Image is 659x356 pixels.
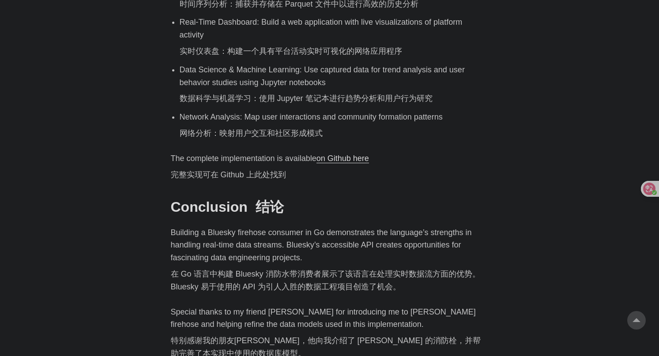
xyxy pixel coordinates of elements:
li: Real-Time Dashboard: Build a web application with live visualizations of platform activity [180,16,489,61]
p: Building a Bluesky firehose consumer in Go demonstrates the language’s strengths in handling real... [171,226,489,297]
h2: Conclusion [171,199,489,215]
li: Data Science & Machine Learning: Use captured data for trend analysis and user behavior studies u... [180,64,489,109]
font: 结论 [256,199,284,215]
a: go to top [627,311,646,330]
font: 实时仪表盘：构建一个具有平台活动实时可视化的网络应用程序 [180,47,402,56]
p: The complete implementation is available [171,152,489,185]
a: on Github here [316,154,369,163]
font: 网络分析：映射用户交互和社区形成模式 [180,129,323,138]
font: 在 Go 语言中构建 Bluesky 消防水带消费者展示了该语言在处理实时数据流方面的优势。Bluesky 易于使用的 API 为引人入胜的数据工程项目创造了机会。 [171,270,480,291]
font: 完整实现可在 Github 上此处找到 [171,170,286,179]
font: 数据科学与机器学习：使用 Jupyter 笔记本进行趋势分析和用户行为研究 [180,94,433,103]
li: Network Analysis: Map user interactions and community formation patterns [180,111,489,143]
